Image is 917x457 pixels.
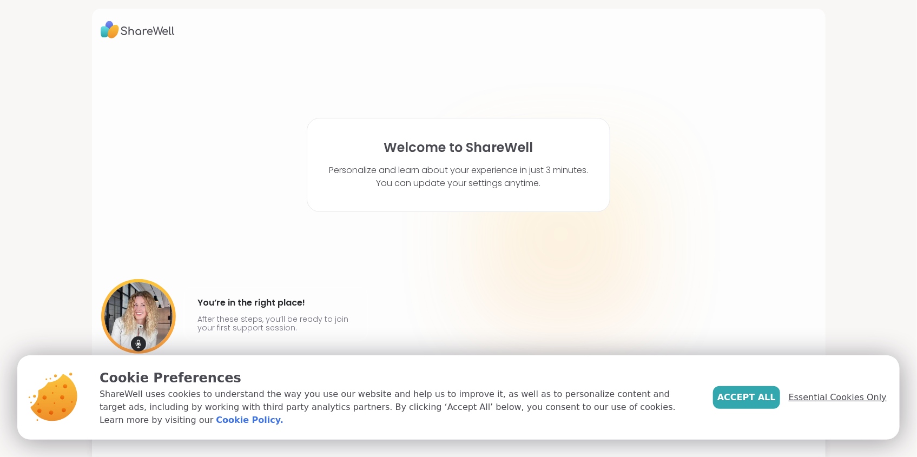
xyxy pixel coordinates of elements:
img: User image [101,279,176,354]
p: Cookie Preferences [100,368,696,388]
h1: Welcome to ShareWell [384,140,533,155]
img: ShareWell Logo [101,17,175,42]
img: mic icon [131,336,146,352]
p: Personalize and learn about your experience in just 3 minutes. You can update your settings anytime. [329,164,588,190]
button: Accept All [713,386,780,409]
h4: You’re in the right place! [198,294,354,312]
a: Cookie Policy. [216,414,283,427]
p: After these steps, you’ll be ready to join your first support session. [198,315,354,332]
span: Accept All [717,391,776,404]
p: ShareWell uses cookies to understand the way you use our website and help us to improve it, as we... [100,388,696,427]
span: Essential Cookies Only [789,391,887,404]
